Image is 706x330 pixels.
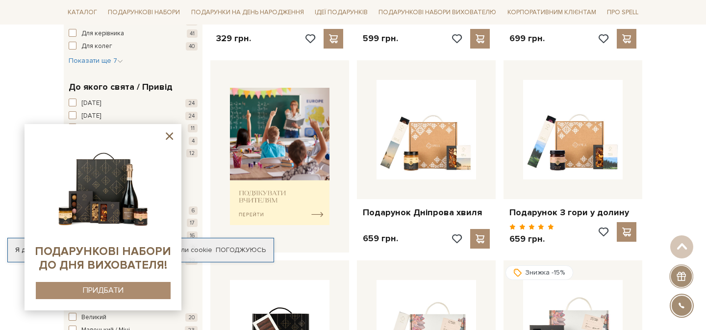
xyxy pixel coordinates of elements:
p: 599 грн. [363,33,398,44]
span: 4 [189,137,198,145]
img: banner [230,88,329,226]
span: 6 [189,206,198,215]
span: 56 [186,17,198,25]
a: Подарункові набори [104,5,184,20]
span: Великий [81,313,106,323]
span: 40 [186,42,198,51]
span: 24 [185,112,198,120]
span: [DATE] [81,99,101,108]
button: Великий 20 [69,313,198,323]
a: Корпоративним клієнтам [504,4,600,21]
a: Про Spell [603,5,642,20]
button: Показати ще 7 [69,56,123,66]
a: Подарунки на День народження [187,5,308,20]
p: 659 грн. [363,233,398,244]
a: Погоджуюсь [216,246,266,254]
button: Для керівника 41 [69,29,198,39]
span: Показати ще 7 [69,56,123,65]
div: Знижка -15% [505,265,573,280]
span: 11 [188,124,198,132]
span: До якого свята / Привід [69,80,173,94]
p: 699 грн. [509,33,545,44]
button: [DATE] 24 [69,99,198,108]
span: 20 [185,313,198,322]
a: Подарункові набори вихователю [375,4,500,21]
span: 12 [186,149,198,157]
a: Подарунок Дніпрова хвиля [363,207,490,218]
span: Для колег [81,42,112,51]
a: Ідеї подарунків [311,5,372,20]
span: 39 [185,256,198,265]
span: 17 [187,219,198,227]
span: 24 [185,99,198,107]
span: 16 [187,231,198,240]
p: 329 грн. [216,33,251,44]
div: Я дозволяю [DOMAIN_NAME] використовувати [8,246,274,254]
span: [DATE] [81,111,101,121]
a: Подарунок З гори у долину [509,207,636,218]
a: Каталог [64,5,101,20]
p: 659 грн. [509,233,554,245]
span: 41 [187,29,198,38]
span: Для керівника [81,29,124,39]
button: Для колег 40 [69,42,198,51]
button: [DATE] 24 [69,111,198,121]
a: файли cookie [168,246,212,254]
